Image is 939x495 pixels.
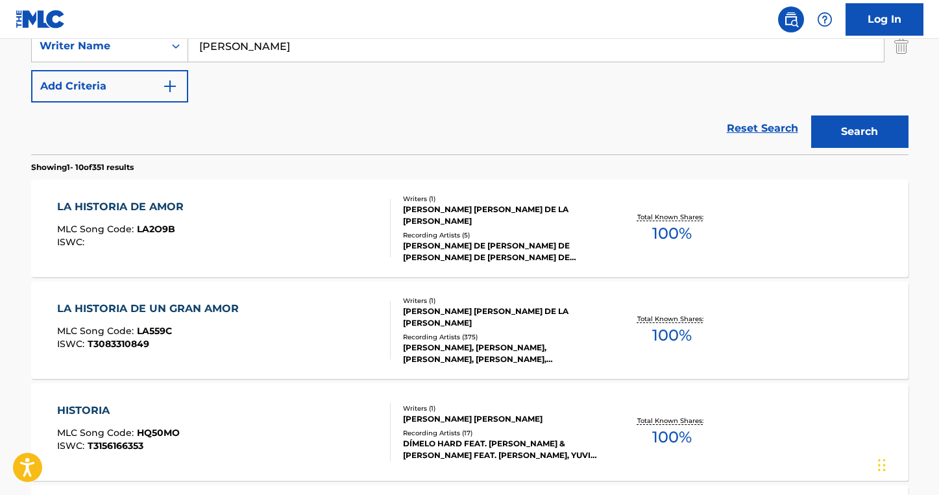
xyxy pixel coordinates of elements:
[57,199,190,215] div: LA HISTORIA DE AMOR
[403,296,599,306] div: Writers ( 1 )
[31,282,909,379] a: LA HISTORIA DE UN GRAN AMORMLC Song Code:LA559CISWC:T3083310849Writers (1)[PERSON_NAME] [PERSON_N...
[31,180,909,277] a: LA HISTORIA DE AMORMLC Song Code:LA2O9BISWC:Writers (1)[PERSON_NAME] [PERSON_NAME] DE LA [PERSON_...
[137,325,172,337] span: LA559C
[783,12,799,27] img: search
[403,204,599,227] div: [PERSON_NAME] [PERSON_NAME] DE LA [PERSON_NAME]
[878,446,886,485] div: Drag
[811,115,909,148] button: Search
[57,325,137,337] span: MLC Song Code :
[57,301,245,317] div: LA HISTORIA DE UN GRAN AMOR
[403,438,599,461] div: DÍMELO HARD FEAT. [PERSON_NAME] & [PERSON_NAME] FEAT. [PERSON_NAME], YUVI|[PERSON_NAME], [PERSON_...
[637,314,707,324] p: Total Known Shares:
[894,30,909,62] img: Delete Criterion
[652,426,692,449] span: 100 %
[874,433,939,495] iframe: Chat Widget
[57,223,137,235] span: MLC Song Code :
[403,413,599,425] div: [PERSON_NAME] [PERSON_NAME]
[137,427,180,439] span: HQ50MO
[637,416,707,426] p: Total Known Shares:
[720,114,805,143] a: Reset Search
[40,38,156,54] div: Writer Name
[57,440,88,452] span: ISWC :
[652,222,692,245] span: 100 %
[16,10,66,29] img: MLC Logo
[403,194,599,204] div: Writers ( 1 )
[637,212,707,222] p: Total Known Shares:
[778,6,804,32] a: Public Search
[31,70,188,103] button: Add Criteria
[57,236,88,248] span: ISWC :
[137,223,175,235] span: LA2O9B
[817,12,833,27] img: help
[812,6,838,32] div: Help
[88,338,149,350] span: T3083310849
[31,383,909,481] a: HISTORIAMLC Song Code:HQ50MOISWC:T3156166353Writers (1)[PERSON_NAME] [PERSON_NAME]Recording Artis...
[403,404,599,413] div: Writers ( 1 )
[652,324,692,347] span: 100 %
[403,306,599,329] div: [PERSON_NAME] [PERSON_NAME] DE LA [PERSON_NAME]
[31,162,134,173] p: Showing 1 - 10 of 351 results
[57,427,137,439] span: MLC Song Code :
[57,338,88,350] span: ISWC :
[403,240,599,263] div: [PERSON_NAME] DE [PERSON_NAME] DE [PERSON_NAME] DE [PERSON_NAME] DE [PERSON_NAME] DE LA [PERSON_N...
[162,78,178,94] img: 9d2ae6d4665cec9f34b9.svg
[88,440,143,452] span: T3156166353
[403,230,599,240] div: Recording Artists ( 5 )
[846,3,923,36] a: Log In
[403,428,599,438] div: Recording Artists ( 17 )
[57,403,180,418] div: HISTORIA
[403,342,599,365] div: [PERSON_NAME], [PERSON_NAME], [PERSON_NAME], [PERSON_NAME], [PERSON_NAME]
[403,332,599,342] div: Recording Artists ( 375 )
